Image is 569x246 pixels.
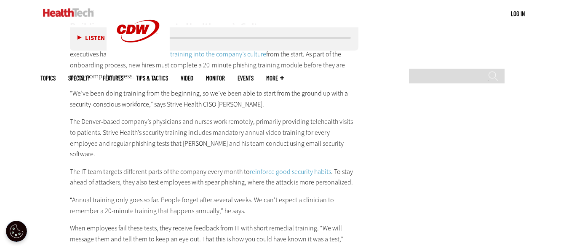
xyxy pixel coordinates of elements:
[107,56,170,64] a: CDW
[266,75,284,81] span: More
[70,195,359,216] p: “Annual training only goes so far. People forget after several weeks. We can’t expect a clinician...
[511,10,525,17] a: Log in
[6,221,27,242] div: Cookie Settings
[136,75,168,81] a: Tips & Tactics
[103,75,123,81] a: Features
[206,75,225,81] a: MonITor
[511,9,525,18] div: User menu
[70,88,359,110] p: “We’ve been doing training from the beginning, so we’ve been able to start from the ground up wit...
[6,221,27,242] button: Open Preferences
[68,75,90,81] span: Specialty
[181,75,193,81] a: Video
[43,8,94,17] img: Home
[250,167,331,176] a: reinforce good security habits
[238,75,254,81] a: Events
[70,116,359,159] p: The Denver-based company’s physicians and nurses work remotely, primarily providing telehealth vi...
[70,166,359,188] p: The IT team targets different parts of the company every month to . To stay ahead of attackers, t...
[40,75,56,81] span: Topics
